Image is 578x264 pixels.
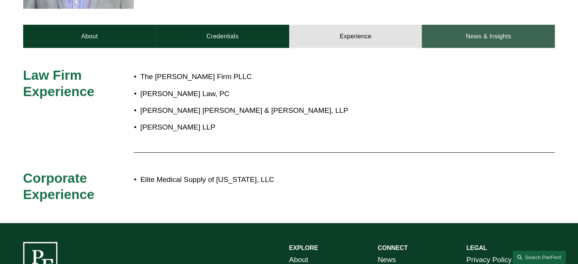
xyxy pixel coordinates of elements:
[23,25,156,47] a: About
[23,171,95,202] span: Corporate Experience
[140,87,488,101] p: [PERSON_NAME] Law, PC
[156,25,289,47] a: Credentials
[422,25,555,47] a: News & Insights
[140,104,488,117] p: [PERSON_NAME] [PERSON_NAME] & [PERSON_NAME], LLP
[466,245,487,251] strong: LEGAL
[140,70,488,84] p: The [PERSON_NAME] Firm PLLC
[140,121,488,134] p: [PERSON_NAME] LLP
[513,251,566,264] a: Search this site
[289,25,422,47] a: Experience
[140,173,488,187] p: Elite Medical Supply of [US_STATE], LLC
[378,245,408,251] strong: CONNECT
[289,245,318,251] strong: EXPLORE
[23,68,95,99] span: Law Firm Experience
